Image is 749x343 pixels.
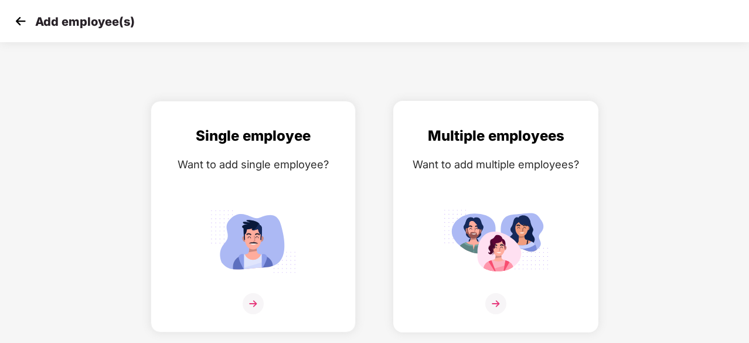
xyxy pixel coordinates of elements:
[406,125,586,147] div: Multiple employees
[443,205,549,278] img: svg+xml;base64,PHN2ZyB4bWxucz0iaHR0cDovL3d3dy53My5vcmcvMjAwMC9zdmciIGlkPSJNdWx0aXBsZV9lbXBsb3llZS...
[12,12,29,30] img: svg+xml;base64,PHN2ZyB4bWxucz0iaHR0cDovL3d3dy53My5vcmcvMjAwMC9zdmciIHdpZHRoPSIzMCIgaGVpZ2h0PSIzMC...
[163,125,343,147] div: Single employee
[406,156,586,173] div: Want to add multiple employees?
[243,293,264,314] img: svg+xml;base64,PHN2ZyB4bWxucz0iaHR0cDovL3d3dy53My5vcmcvMjAwMC9zdmciIHdpZHRoPSIzNiIgaGVpZ2h0PSIzNi...
[200,205,306,278] img: svg+xml;base64,PHN2ZyB4bWxucz0iaHR0cDovL3d3dy53My5vcmcvMjAwMC9zdmciIGlkPSJTaW5nbGVfZW1wbG95ZWUiIH...
[163,156,343,173] div: Want to add single employee?
[485,293,506,314] img: svg+xml;base64,PHN2ZyB4bWxucz0iaHR0cDovL3d3dy53My5vcmcvMjAwMC9zdmciIHdpZHRoPSIzNiIgaGVpZ2h0PSIzNi...
[35,15,135,29] p: Add employee(s)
